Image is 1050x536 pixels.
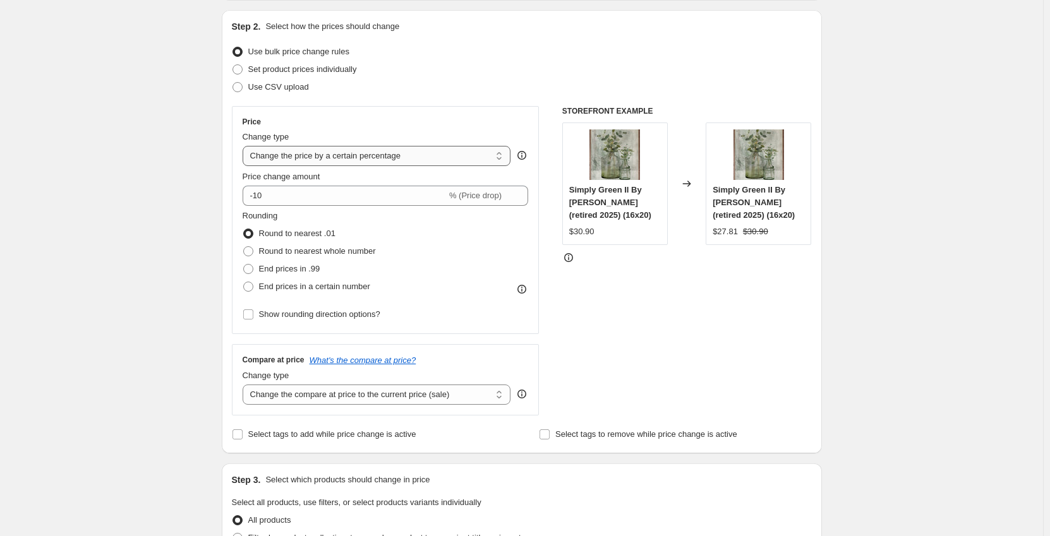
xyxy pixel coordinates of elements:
[243,186,447,206] input: -15
[259,309,380,319] span: Show rounding direction options?
[743,227,768,236] span: $30.90
[243,211,278,220] span: Rounding
[516,388,528,400] div: help
[265,20,399,33] p: Select how the prices should change
[259,229,335,238] span: Round to nearest .01
[569,227,594,236] span: $30.90
[243,355,305,365] h3: Compare at price
[310,355,416,365] button: What's the compare at price?
[449,191,502,200] span: % (Price drop)
[248,82,309,92] span: Use CSV upload
[259,282,370,291] span: End prices in a certain number
[232,473,261,486] h2: Step 3.
[248,47,349,56] span: Use bulk price change rules
[569,185,651,220] span: Simply Green II By [PERSON_NAME] (retired 2025) (16x20)
[589,129,640,180] img: 16x20_-_Simply_Green_II_By_Carol_Robinson_-_4LSRXSG1620_471af648-09a9-469e-baad-17ae44d110c1_80x.jpg
[259,246,376,256] span: Round to nearest whole number
[733,129,784,180] img: 16x20_-_Simply_Green_II_By_Carol_Robinson_-_4LSRXSG1620_471af648-09a9-469e-baad-17ae44d110c1_80x.jpg
[243,371,289,380] span: Change type
[248,64,357,74] span: Set product prices individually
[248,515,291,525] span: All products
[516,149,528,162] div: help
[265,473,430,486] p: Select which products should change in price
[243,172,320,181] span: Price change amount
[713,185,795,220] span: Simply Green II By [PERSON_NAME] (retired 2025) (16x20)
[243,117,261,127] h3: Price
[562,106,812,116] h6: STOREFRONT EXAMPLE
[232,497,481,507] span: Select all products, use filters, or select products variants individually
[555,429,737,439] span: Select tags to remove while price change is active
[248,429,416,439] span: Select tags to add while price change is active
[713,227,738,236] span: $27.81
[232,20,261,33] h2: Step 2.
[243,132,289,141] span: Change type
[259,264,320,273] span: End prices in .99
